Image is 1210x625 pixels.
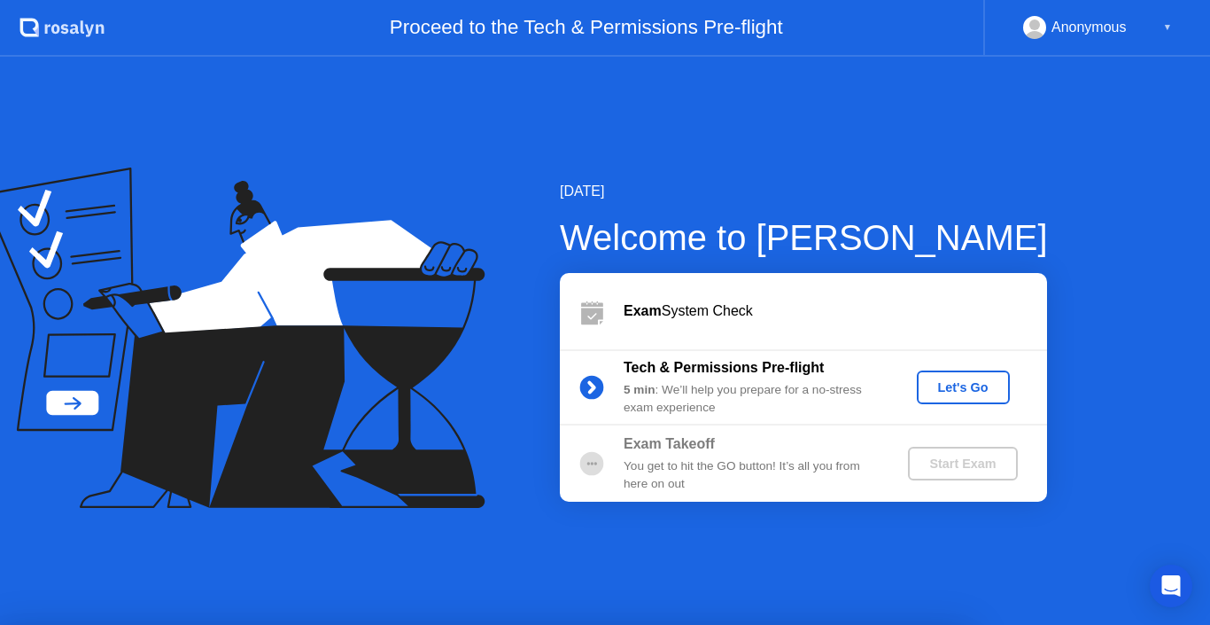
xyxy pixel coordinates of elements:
[624,436,715,451] b: Exam Takeoff
[624,457,879,494] div: You get to hit the GO button! It’s all you from here on out
[915,457,1010,471] div: Start Exam
[924,380,1003,395] div: Let's Go
[560,211,1048,264] div: Welcome to [PERSON_NAME]
[560,181,1048,202] div: [DATE]
[1163,16,1172,39] div: ▼
[624,360,824,375] b: Tech & Permissions Pre-flight
[624,381,879,418] div: : We’ll help you prepare for a no-stress exam experience
[624,303,662,318] b: Exam
[624,383,655,396] b: 5 min
[624,301,1047,322] div: System Check
[1051,16,1127,39] div: Anonymous
[1150,565,1192,607] div: Open Intercom Messenger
